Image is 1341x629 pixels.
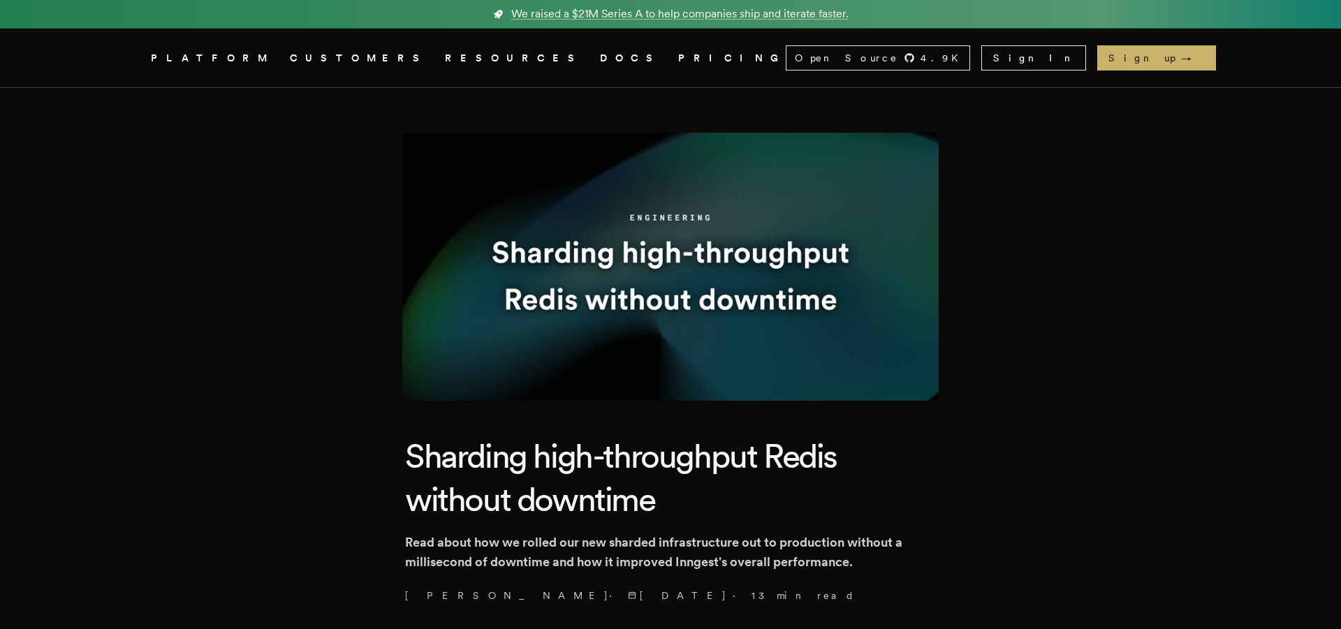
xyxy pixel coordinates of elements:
a: PRICING [678,50,786,67]
span: 13 min read [752,589,855,602]
img: Featured image for Sharding high-throughput Redis without downtime blog post [402,133,939,401]
a: Sign In [981,45,1086,71]
h1: Sharding high-throughput Redis without downtime [405,434,936,521]
a: DOCS [600,50,661,67]
p: Read about how we rolled our new sharded infrastructure out to production without a millisecond o... [405,533,936,572]
span: Open Source [795,51,898,65]
a: Sign up [1097,45,1216,71]
button: PLATFORM [151,50,273,67]
span: → [1181,51,1205,65]
span: 4.9 K [921,51,967,65]
a: CUSTOMERS [290,50,428,67]
button: RESOURCES [445,50,583,67]
p: [PERSON_NAME] · · [405,589,936,602]
span: [DATE] [628,589,727,602]
span: We raised a $21M Series A to help companies ship and iterate faster. [511,6,849,22]
nav: Global [112,29,1229,87]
